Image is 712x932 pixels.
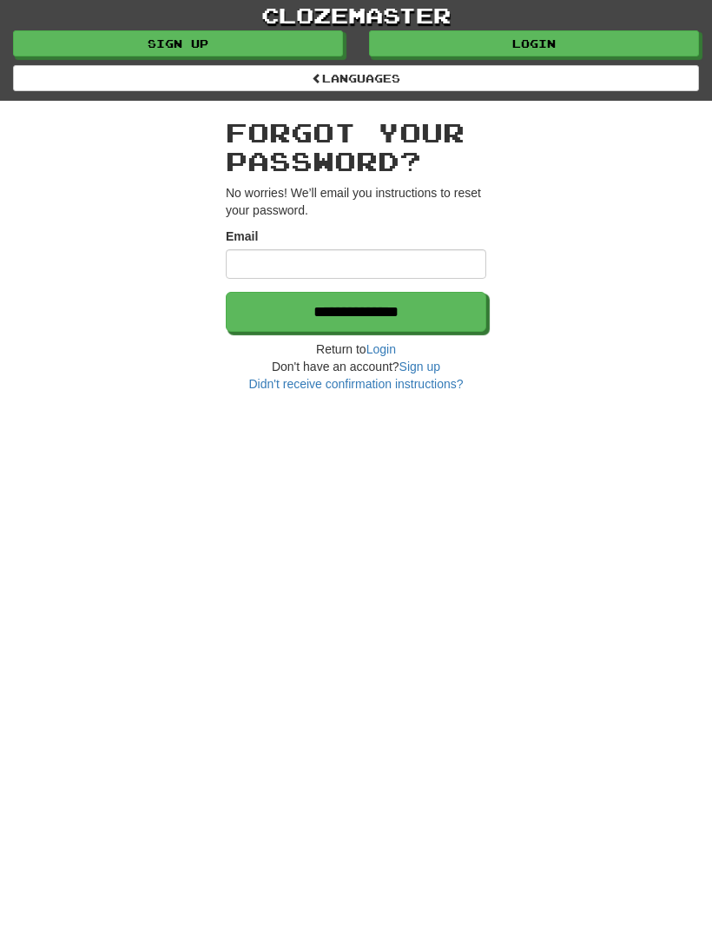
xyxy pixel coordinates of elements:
[399,360,440,373] a: Sign up
[248,377,463,391] a: Didn't receive confirmation instructions?
[13,65,699,91] a: Languages
[13,30,343,56] a: Sign up
[226,118,486,175] h2: Forgot your password?
[226,184,486,219] p: No worries! We’ll email you instructions to reset your password.
[369,30,699,56] a: Login
[366,342,396,356] a: Login
[226,340,486,393] div: Return to Don't have an account?
[226,228,258,245] label: Email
